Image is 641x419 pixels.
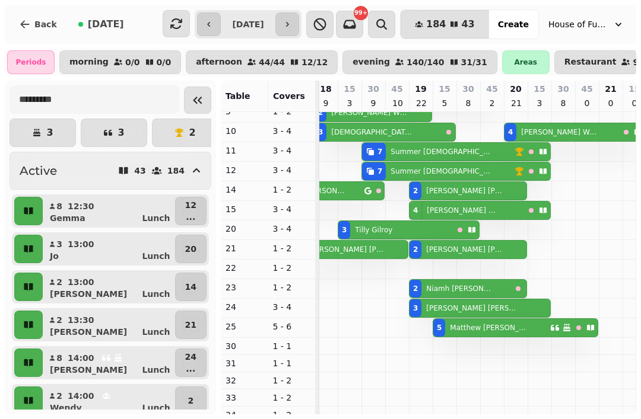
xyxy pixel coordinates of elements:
p: Wendy [50,402,82,414]
p: ... [185,363,196,375]
p: 13:00 [68,276,94,288]
span: [DATE] [88,20,124,29]
p: Tilly Gilroy [355,225,392,235]
p: 11 [226,145,264,156]
p: 0 [606,97,615,109]
p: 24 [185,351,196,363]
p: 20 [510,83,521,95]
p: 14:00 [68,352,94,364]
p: 33 [226,392,264,404]
p: 9 [369,97,378,109]
p: 9 [321,97,331,109]
p: 0 [582,97,592,109]
button: 814:00[PERSON_NAME]Lunch [45,348,173,377]
button: morning0/00/0 [59,50,181,74]
div: 7 [377,147,382,156]
p: 21 [511,97,521,109]
span: Back [34,20,57,28]
p: Summer [DEMOGRAPHIC_DATA] [391,147,493,156]
span: 43 [461,20,474,29]
div: 2 [413,186,418,196]
p: Niamh [PERSON_NAME] [426,284,493,293]
button: 14 [175,273,207,301]
p: 3 - 4 [273,125,311,137]
p: 14:00 [68,390,94,402]
button: Create [488,10,538,39]
button: House of Fu Leeds [541,14,632,35]
p: [PERSON_NAME] [50,326,127,338]
p: Restaurant [564,57,617,67]
p: 25 [226,321,264,332]
h2: Active [20,162,57,179]
p: [PERSON_NAME] [PERSON_NAME] [307,245,385,254]
div: 2 [413,245,418,254]
p: 21 [226,242,264,254]
span: 184 [426,20,446,29]
p: 21 [185,319,196,331]
p: 8 [559,97,568,109]
p: Lunch [142,250,170,262]
p: 1 - 2 [273,392,311,404]
p: 45 [486,83,497,95]
p: 31 / 31 [461,58,487,66]
div: Periods [7,50,55,74]
p: Jo [50,250,59,262]
p: Gemma [50,212,85,224]
p: 30 [462,83,474,95]
span: Create [498,20,529,28]
p: [PERSON_NAME] [PERSON_NAME] [426,303,518,313]
p: 8 [464,97,473,109]
div: 3 [342,225,347,235]
button: 2 [175,386,207,415]
p: 32 [226,375,264,386]
p: 15 [534,83,545,95]
p: 45 [391,83,402,95]
p: 2 [189,128,195,137]
p: 19 [415,83,426,95]
p: 13:30 [68,314,94,326]
p: [PERSON_NAME] [50,364,127,376]
p: 21 [605,83,616,95]
p: [PERSON_NAME] Winetrobe [331,108,407,117]
button: 3 [9,119,76,147]
div: 4 [508,127,513,137]
p: 1 - 2 [273,375,311,386]
p: 0 / 0 [157,58,172,66]
p: 15 [344,83,355,95]
div: 3 [413,303,418,313]
p: 5 - 6 [273,321,311,332]
button: 3 [81,119,147,147]
button: Back [9,10,66,39]
div: 7 [377,167,382,176]
p: 3 [46,128,53,137]
p: 2 [56,314,63,326]
button: 24... [175,348,207,377]
button: afternoon44/4412/12 [186,50,338,74]
button: 313:00JoLunch [45,235,173,263]
p: 5 [440,97,449,109]
p: 184 [167,167,185,175]
button: evening140/14031/31 [342,50,497,74]
p: Lunch [142,212,170,224]
p: 15 [439,83,450,95]
p: 22 [226,262,264,274]
p: 43 [134,167,145,175]
p: 14 [185,281,196,293]
button: 12... [175,197,207,225]
button: 812:30GemmaLunch [45,197,173,225]
p: 12 / 12 [302,58,328,66]
span: Table [226,91,250,101]
p: 30 [226,340,264,352]
p: 3 [345,97,354,109]
p: afternoon [196,57,242,67]
p: morning [69,57,109,67]
p: 44 / 44 [259,58,285,66]
p: 14 [226,184,264,196]
p: evening [353,57,390,67]
p: 1 - 2 [273,242,311,254]
p: 3 - 4 [273,145,311,156]
p: 15 [629,83,640,95]
p: 1 - 2 [273,184,311,196]
p: Summer [DEMOGRAPHIC_DATA] [391,167,493,176]
p: Lunch [142,326,170,338]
